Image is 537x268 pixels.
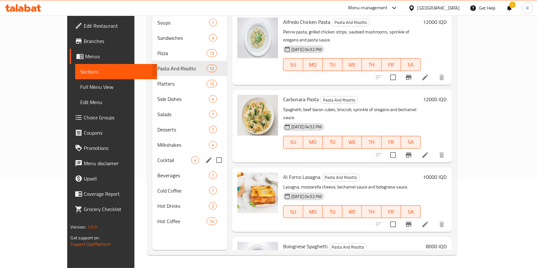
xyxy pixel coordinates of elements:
[207,49,217,57] div: items
[207,217,217,225] div: items
[283,242,327,251] span: Bolognese Spaghetti
[237,173,278,213] img: Al Forno Lasagna
[418,4,460,11] div: [GEOGRAPHIC_DATA]
[209,35,217,41] span: 4
[401,147,416,163] button: Branch-specific-item
[157,156,191,164] span: Cocktail
[157,110,209,118] span: Salads
[289,46,324,53] span: [DATE] 04:52 PM
[401,205,421,218] button: SA
[332,19,370,26] div: Pasta And Risotto
[191,157,199,163] span: 4
[84,175,152,182] span: Upsell
[157,34,209,42] span: Sandwiches
[283,205,303,218] button: SU
[75,95,157,110] a: Edit Menu
[87,223,97,231] span: 1.0.0
[75,79,157,95] a: Full Menu View
[421,74,429,81] a: Edit menu item
[209,95,217,103] div: items
[75,64,157,79] a: Sections
[322,174,360,181] div: Pasta And Risotto
[152,12,227,231] nav: Menu sections
[152,122,227,137] div: Desserts7
[84,114,152,121] span: Choice Groups
[401,136,421,149] button: SA
[157,49,207,57] div: Pizza
[157,141,209,149] div: Milkshakes
[152,198,227,214] div: Hot Drinks2
[342,136,362,149] button: WE
[80,83,152,91] span: Full Menu View
[423,18,447,26] h6: 12000 IQD
[191,156,199,164] div: items
[320,96,358,104] span: Pasta And Risotto
[84,190,152,198] span: Coverage Report
[152,152,227,168] div: Cocktail4edit
[157,172,209,179] span: Beverages
[84,22,152,30] span: Edit Restaurant
[152,214,227,229] div: Hot Coffee14
[204,155,214,165] button: edit
[152,30,227,46] div: Sandwiches4
[70,125,157,140] a: Coupons
[323,58,342,71] button: TU
[209,20,217,26] span: 1
[207,66,217,72] span: 12
[152,91,227,107] div: Side Dishes4
[84,37,152,45] span: Branches
[404,207,418,216] span: SA
[364,207,379,216] span: TH
[325,138,340,147] span: TU
[209,187,217,194] div: items
[426,242,447,251] h6: 8000 IQD
[283,28,420,44] p: Penne pasta, grilled chicken strips, sauteed mushrooms, sprinkle of oregano and pasta sauce.
[207,65,217,72] div: items
[157,202,209,210] span: Hot Drinks
[152,168,227,183] div: Beverages7
[345,138,360,147] span: WE
[152,137,227,152] div: Milkshakes4
[209,202,217,210] div: items
[157,65,207,72] div: Pasta And Risotto
[70,240,111,248] a: Support.OpsPlatform
[404,138,418,147] span: SA
[157,19,209,26] span: Soups
[209,126,217,133] div: items
[283,183,420,191] p: Lasagna, mozzarella cheese, bechamel sauce and bolognese sauce.
[421,221,429,228] a: Edit menu item
[325,60,340,69] span: TU
[70,234,100,242] span: Get support on:
[80,68,152,75] span: Sections
[70,18,157,33] a: Edit Restaurant
[85,53,152,60] span: Menus
[348,4,388,12] div: Menu-management
[283,172,320,182] span: Al Forno Lasagna
[386,218,400,231] span: Select to update
[364,138,379,147] span: TH
[382,58,401,71] button: FR
[157,187,209,194] span: Cold Coffee
[70,140,157,156] a: Promotions
[382,205,401,218] button: FR
[157,95,209,103] div: Side Dishes
[384,138,399,147] span: FR
[152,76,227,91] div: Platters12
[306,138,320,147] span: MO
[152,61,227,76] div: Pasta And Risotto12
[423,173,447,181] h6: 10000 IQD
[209,110,217,118] div: items
[289,124,324,130] span: [DATE] 04:52 PM
[157,80,207,88] span: Platters
[70,171,157,186] a: Upsell
[384,60,399,69] span: FR
[209,19,217,26] div: items
[325,207,340,216] span: TU
[382,136,401,149] button: FR
[70,110,157,125] a: Choice Groups
[386,148,400,162] span: Select to update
